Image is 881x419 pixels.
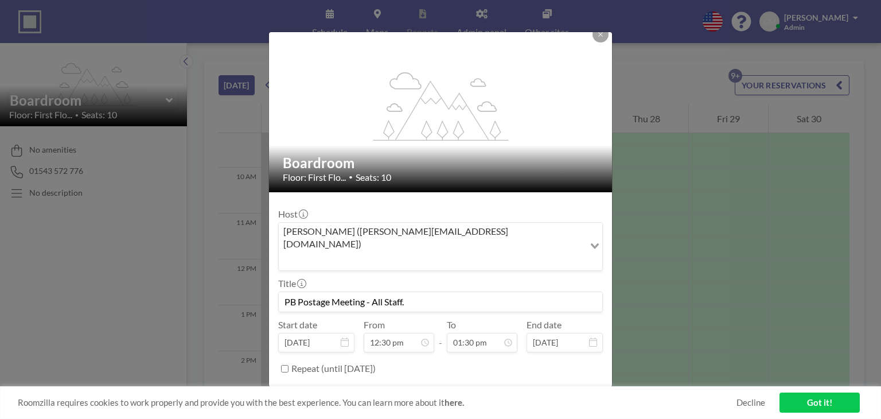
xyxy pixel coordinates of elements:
h2: Boardroom [283,154,599,172]
input: Search for option [280,253,583,268]
a: Got it! [779,393,860,413]
a: Decline [736,397,765,408]
a: here. [445,397,464,408]
label: Start date [278,319,317,331]
label: End date [527,319,562,331]
label: Repeat (until [DATE]) [291,363,376,374]
input: Clare's reservation [279,292,602,312]
label: Title [278,278,305,289]
span: • [349,173,353,181]
span: [PERSON_NAME] ([PERSON_NAME][EMAIL_ADDRESS][DOMAIN_NAME]) [281,225,582,251]
label: From [364,319,385,331]
span: Roomzilla requires cookies to work properly and provide you with the best experience. You can lea... [18,397,736,408]
span: Floor: First Flo... [283,172,346,183]
label: To [447,319,456,331]
div: Search for option [279,223,602,270]
label: Host [278,208,307,220]
g: flex-grow: 1.2; [373,72,509,141]
span: - [439,323,442,348]
span: Seats: 10 [356,172,391,183]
